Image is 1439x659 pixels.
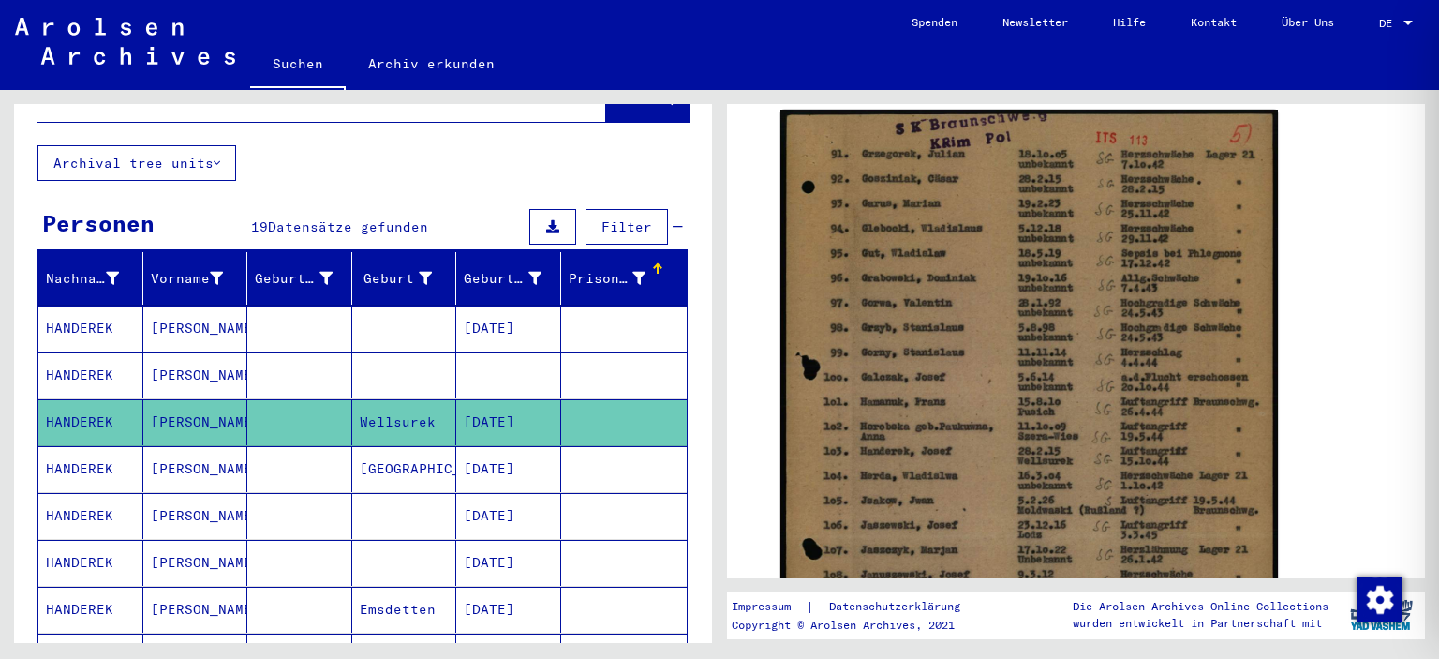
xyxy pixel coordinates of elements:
mat-header-cell: Geburtsname [247,252,352,305]
div: Geburtsdatum [464,269,541,289]
mat-cell: Wellsurek [352,399,457,445]
span: Datensätze gefunden [268,218,428,235]
img: Zustimmung ändern [1357,577,1402,622]
a: Impressum [732,597,806,617]
div: Personen [42,206,155,240]
div: Nachname [46,269,119,289]
mat-cell: Emsdetten [352,587,457,633]
span: Filter [601,218,652,235]
button: Archival tree units [37,145,236,181]
img: yv_logo.png [1346,592,1417,638]
mat-cell: [PERSON_NAME] [143,540,248,586]
p: wurden entwickelt in Partnerschaft mit [1073,615,1328,632]
div: Prisoner # [569,269,646,289]
mat-cell: HANDEREK [38,587,143,633]
mat-cell: [PERSON_NAME] [143,399,248,445]
a: Suchen [250,41,346,90]
mat-cell: [PERSON_NAME] [143,352,248,398]
div: | [732,597,983,617]
mat-cell: [PERSON_NAME] [143,587,248,633]
mat-cell: [PERSON_NAME] [143,493,248,539]
p: Die Arolsen Archives Online-Collections [1073,598,1328,615]
mat-cell: HANDEREK [38,306,143,352]
a: Datenschutzerklärung [814,597,983,617]
span: 19 [251,218,268,235]
mat-cell: [DATE] [456,446,561,492]
img: Arolsen_neg.svg [15,18,235,65]
mat-cell: [DATE] [456,399,561,445]
mat-cell: HANDEREK [38,352,143,398]
button: Filter [586,209,668,245]
div: Geburt‏ [360,269,433,289]
div: Geburt‏ [360,263,456,293]
div: Geburtsname [255,269,333,289]
mat-header-cell: Prisoner # [561,252,688,305]
mat-cell: [PERSON_NAME] [143,306,248,352]
mat-cell: [GEOGRAPHIC_DATA] [352,446,457,492]
mat-header-cell: Vorname [143,252,248,305]
div: Vorname [151,263,247,293]
mat-cell: [DATE] [456,306,561,352]
mat-header-cell: Geburt‏ [352,252,457,305]
div: Nachname [46,263,142,293]
mat-header-cell: Nachname [38,252,143,305]
mat-cell: [DATE] [456,493,561,539]
mat-cell: HANDEREK [38,446,143,492]
div: Prisoner # [569,263,670,293]
p: Copyright © Arolsen Archives, 2021 [732,617,983,634]
mat-cell: [DATE] [456,587,561,633]
mat-cell: HANDEREK [38,540,143,586]
mat-cell: [DATE] [456,540,561,586]
mat-header-cell: Geburtsdatum [456,252,561,305]
mat-cell: HANDEREK [38,399,143,445]
div: Vorname [151,269,224,289]
div: Geburtsname [255,263,356,293]
mat-cell: HANDEREK [38,493,143,539]
a: Archiv erkunden [346,41,517,86]
mat-cell: [PERSON_NAME] [143,446,248,492]
span: DE [1379,17,1400,30]
div: Geburtsdatum [464,263,565,293]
